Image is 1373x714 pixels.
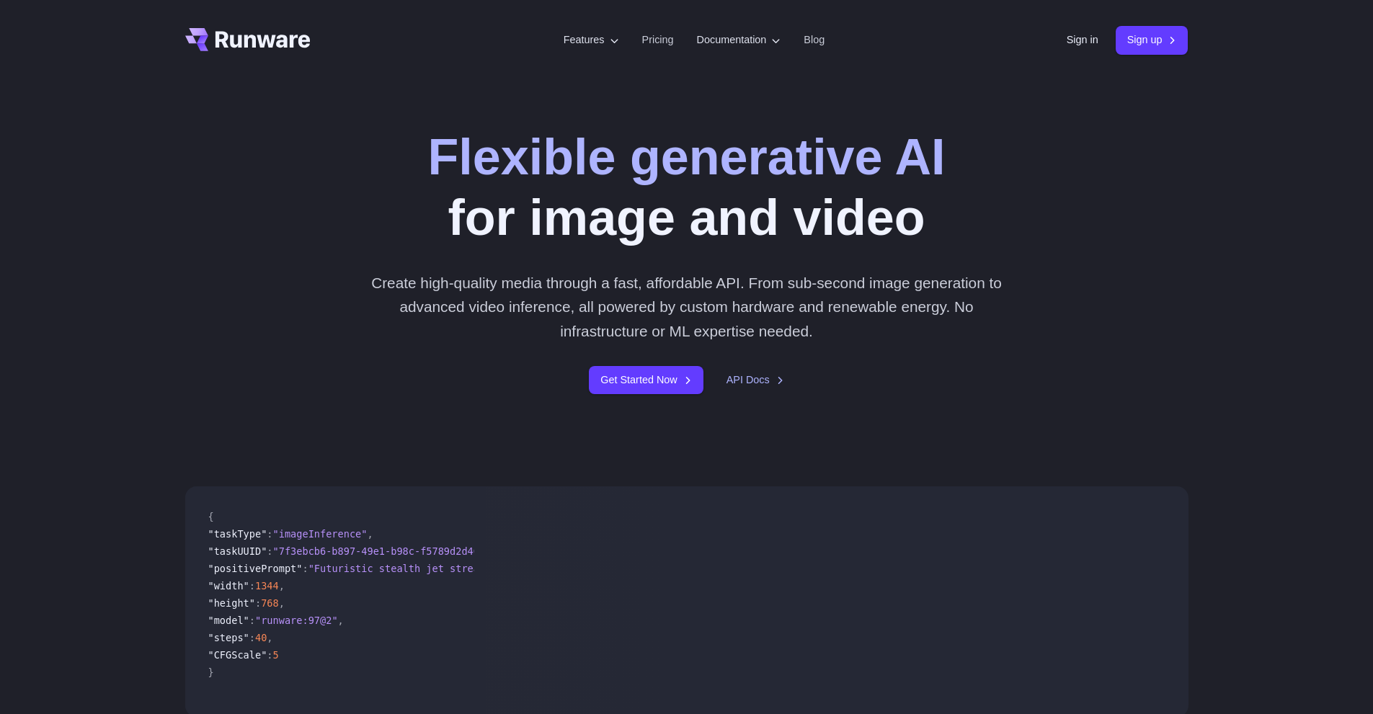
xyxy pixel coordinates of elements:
[249,580,255,592] span: :
[273,649,279,661] span: 5
[255,597,261,609] span: :
[249,615,255,626] span: :
[208,545,267,557] span: "taskUUID"
[642,32,674,48] a: Pricing
[273,528,368,540] span: "imageInference"
[267,632,272,643] span: ,
[185,28,311,51] a: Go to /
[267,528,272,540] span: :
[208,597,255,609] span: "height"
[208,632,249,643] span: "steps"
[338,615,344,626] span: ,
[427,129,945,185] strong: Flexible generative AI
[308,563,845,574] span: "Futuristic stealth jet streaking through a neon-lit cityscape with glowing purple exhaust"
[273,545,497,557] span: "7f3ebcb6-b897-49e1-b98c-f5789d2d40d7"
[208,528,267,540] span: "taskType"
[365,271,1008,343] p: Create high-quality media through a fast, affordable API. From sub-second image generation to adv...
[249,632,255,643] span: :
[208,563,303,574] span: "positivePrompt"
[697,32,781,48] label: Documentation
[208,580,249,592] span: "width"
[255,580,279,592] span: 1344
[302,563,308,574] span: :
[208,615,249,626] span: "model"
[267,649,272,661] span: :
[427,127,945,248] h1: for image and video
[261,597,279,609] span: 768
[208,649,267,661] span: "CFGScale"
[267,545,272,557] span: :
[255,632,267,643] span: 40
[208,511,214,522] span: {
[279,597,285,609] span: ,
[1067,32,1098,48] a: Sign in
[727,372,784,388] a: API Docs
[589,366,703,394] a: Get Started Now
[564,32,619,48] label: Features
[255,615,338,626] span: "runware:97@2"
[1116,26,1188,54] a: Sign up
[208,666,214,678] span: }
[367,528,373,540] span: ,
[804,32,825,48] a: Blog
[279,580,285,592] span: ,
